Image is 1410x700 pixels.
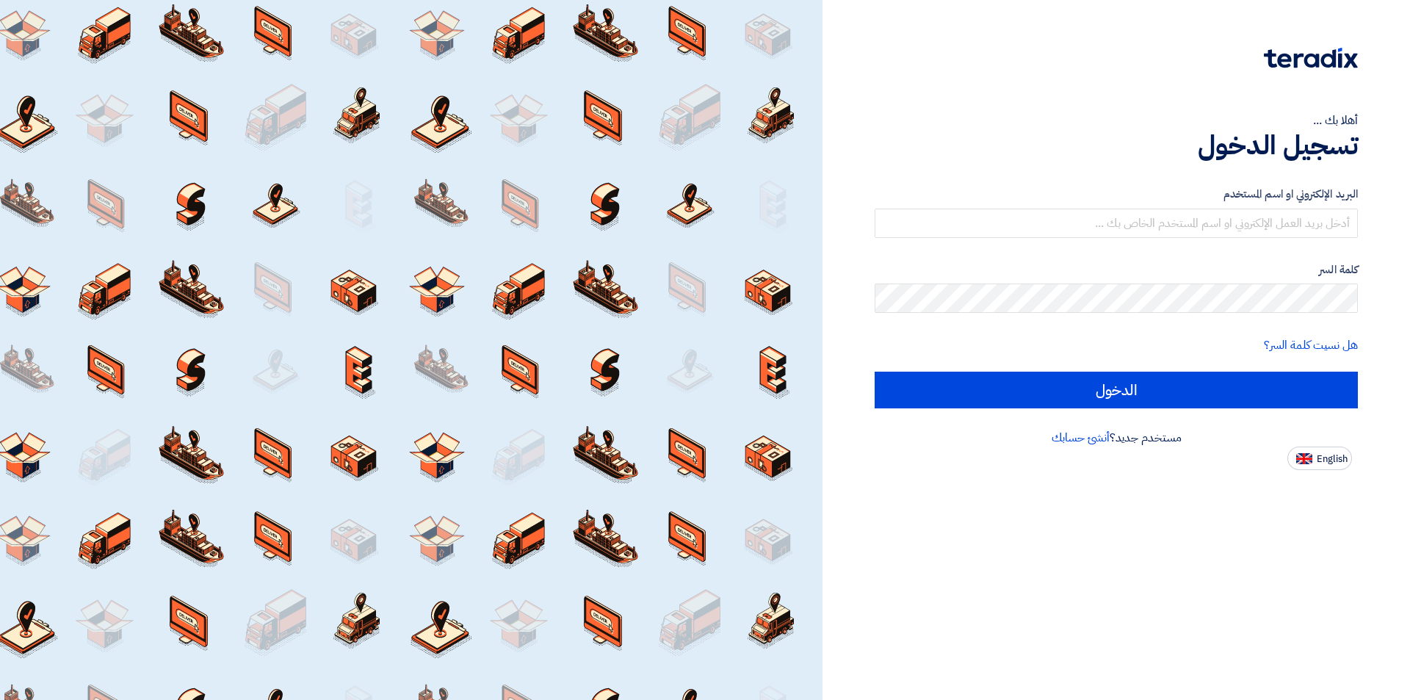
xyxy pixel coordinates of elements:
input: أدخل بريد العمل الإلكتروني او اسم المستخدم الخاص بك ... [875,209,1358,238]
div: أهلا بك ... [875,112,1358,129]
h1: تسجيل الدخول [875,129,1358,162]
img: en-US.png [1296,453,1312,464]
a: أنشئ حسابك [1052,429,1110,447]
label: كلمة السر [875,261,1358,278]
button: English [1287,447,1352,470]
label: البريد الإلكتروني او اسم المستخدم [875,186,1358,203]
div: مستخدم جديد؟ [875,429,1358,447]
a: هل نسيت كلمة السر؟ [1264,336,1358,354]
input: الدخول [875,372,1358,408]
img: Teradix logo [1264,48,1358,68]
span: English [1317,454,1348,464]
